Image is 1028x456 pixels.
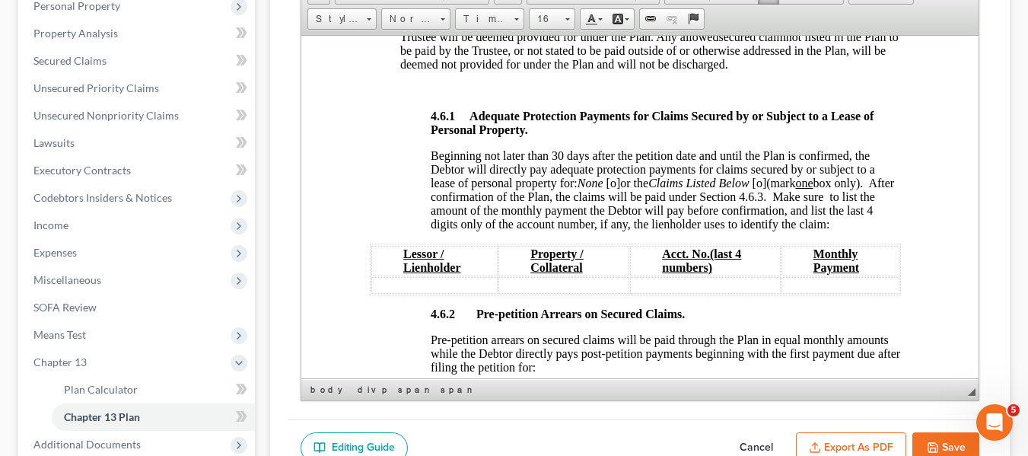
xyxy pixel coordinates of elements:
a: Times New Roman [455,8,524,30]
span: Resize [968,388,975,396]
a: Unsecured Priority Claims [21,75,255,102]
span: Income [33,218,68,231]
a: body element [307,382,353,397]
em: Claims Listed Below [347,141,447,154]
span: Additional Documents [33,438,141,451]
a: div element [355,382,377,397]
iframe: Rich Text Editor, document-ckeditor [301,36,979,378]
span: Expenses [33,246,77,259]
span: Lessor / Lienholder [102,212,160,238]
a: Normal [381,8,450,30]
a: span element [438,382,479,397]
span: 4.6.2 Pre-petition Arrears on Secured Claims. [129,272,384,285]
u: Monthly Payment [512,212,558,238]
a: Link [640,9,661,29]
a: Unlink [661,9,683,29]
a: Plan Calculator [52,376,255,403]
span: Executory Contracts [33,164,131,177]
u: one [494,141,511,154]
a: Secured Claims [21,47,255,75]
span: Plan Calculator [64,383,138,396]
a: Text Color [581,9,607,29]
a: Unsecured Nonpriority Claims [21,102,255,129]
a: SOFA Review [21,294,255,321]
span: Beginning not later than 30 days after the petition date and until the Plan is confirmed, the Deb... [129,113,593,195]
a: Anchor [683,9,704,29]
span: Miscellaneous [33,273,101,286]
a: 16 [529,8,575,30]
span: Codebtors Insiders & Notices [33,191,172,204]
a: Background Color [607,9,634,29]
span: Unsecured Nonpriority Claims [33,109,179,122]
u: Acct. No.(last 4 numbers) [361,212,440,238]
span: Pre-petition arrears on secured claims will be paid through the Plan in equal monthly amounts whi... [129,298,599,338]
a: p element [379,382,393,397]
u: Property / Collateral [229,212,282,238]
a: Styles [307,8,377,30]
span: Chapter 13 Plan [64,410,140,423]
a: Lawsuits [21,129,255,157]
span: Property Analysis [33,27,118,40]
span: [o] [451,141,466,154]
span: Times New Roman [456,9,509,29]
a: Chapter 13 Plan [52,403,255,431]
iframe: Intercom live chat [976,404,1013,441]
span: Styles [308,9,361,29]
strong: 4.6.1 Adequate Protection Payments for Claims Secured by or Subject to a Lease of Personal Property. [129,74,572,100]
span: Lawsuits [33,136,75,149]
span: Chapter 13 [33,356,87,368]
em: None [276,141,302,154]
a: Property Analysis [21,20,255,47]
span: SOFA Review [33,301,97,314]
span: [o] [305,141,320,154]
a: span element [395,382,436,397]
span: Means Test [33,328,86,341]
span: 16 [530,9,560,29]
span: Normal [382,9,435,29]
a: Executory Contracts [21,157,255,184]
span: Secured Claims [33,54,107,67]
span: Unsecured Priority Claims [33,81,159,94]
span: 5 [1007,404,1020,416]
